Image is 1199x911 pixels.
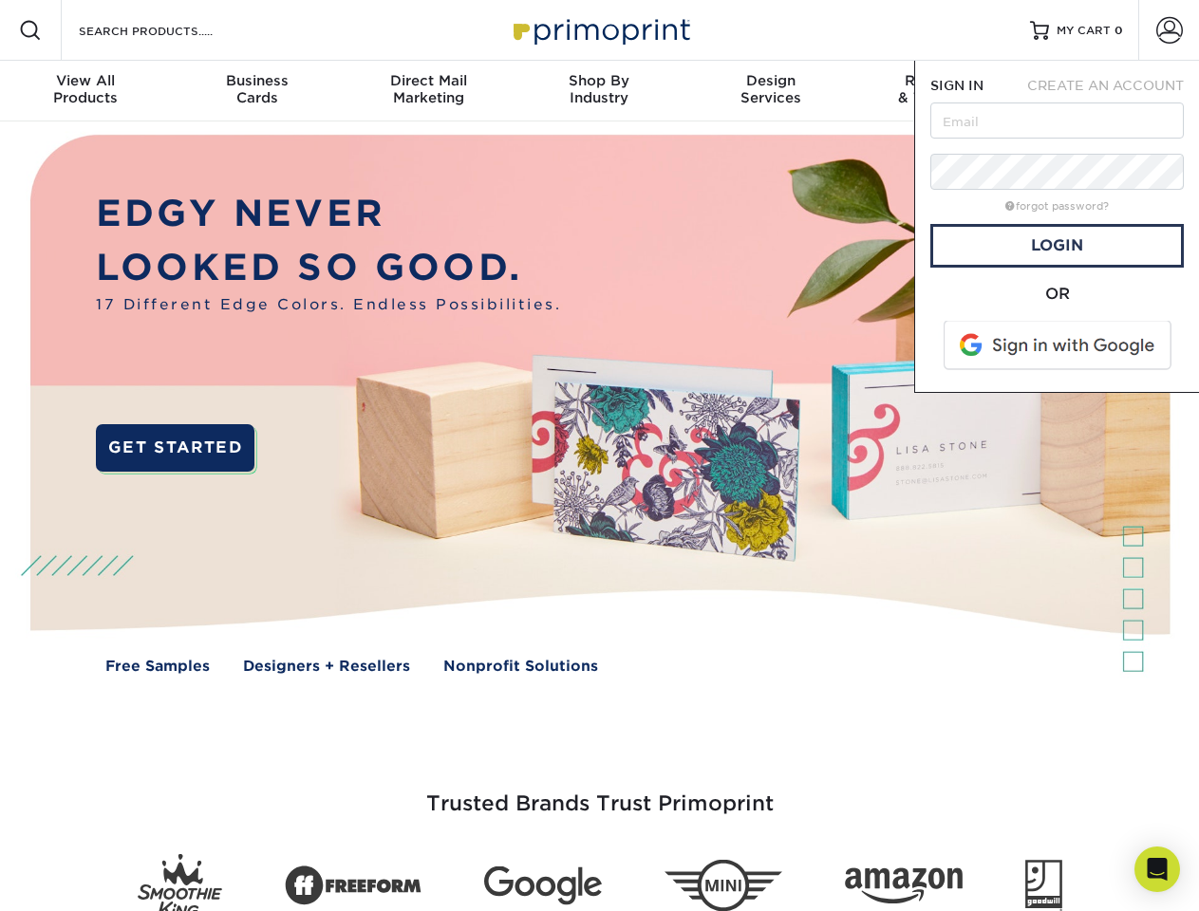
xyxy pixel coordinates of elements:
a: Nonprofit Solutions [443,656,598,678]
img: Amazon [845,868,963,904]
a: Shop ByIndustry [514,61,684,121]
a: BusinessCards [171,61,342,121]
span: CREATE AN ACCOUNT [1027,78,1184,93]
div: Services [685,72,856,106]
img: Google [484,866,602,905]
img: Goodwill [1025,860,1062,911]
input: Email [930,102,1184,139]
h3: Trusted Brands Trust Primoprint [45,746,1155,839]
a: Direct MailMarketing [343,61,514,121]
span: Direct Mail [343,72,514,89]
a: Resources& Templates [856,61,1027,121]
img: Primoprint [505,9,695,50]
a: Designers + Resellers [243,656,410,678]
span: Business [171,72,342,89]
span: SIGN IN [930,78,984,93]
div: Open Intercom Messenger [1134,846,1180,892]
input: SEARCH PRODUCTS..... [77,19,262,42]
p: EDGY NEVER [96,187,561,241]
span: 17 Different Edge Colors. Endless Possibilities. [96,294,561,316]
a: GET STARTED [96,424,254,472]
div: OR [930,283,1184,306]
a: Login [930,224,1184,268]
a: Free Samples [105,656,210,678]
div: Cards [171,72,342,106]
a: DesignServices [685,61,856,121]
div: Marketing [343,72,514,106]
p: LOOKED SO GOOD. [96,241,561,295]
span: MY CART [1057,23,1111,39]
span: 0 [1115,24,1123,37]
iframe: Google Customer Reviews [5,853,161,904]
div: & Templates [856,72,1027,106]
span: Design [685,72,856,89]
a: forgot password? [1005,200,1109,213]
div: Industry [514,72,684,106]
span: Shop By [514,72,684,89]
span: Resources [856,72,1027,89]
